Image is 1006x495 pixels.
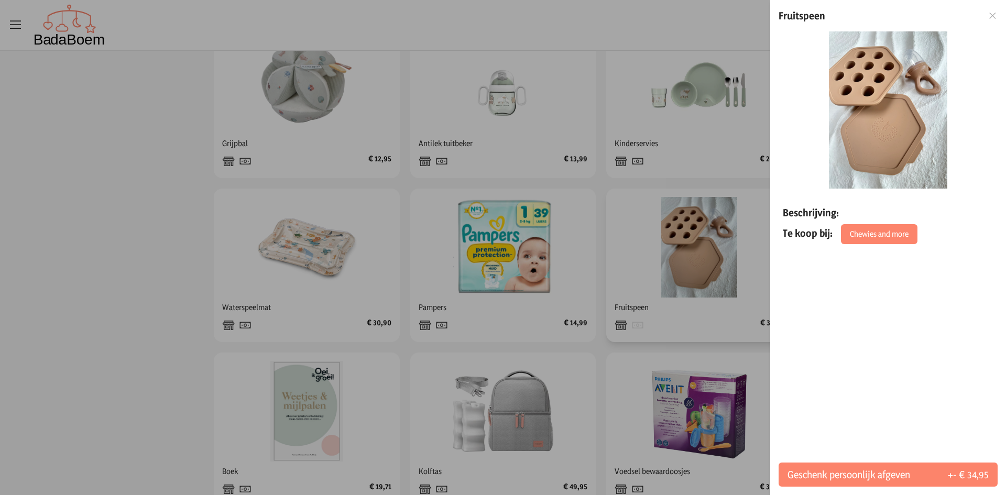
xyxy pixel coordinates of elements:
[783,227,833,239] span: Te koop bij:
[783,205,993,220] p: Beschrijving:
[779,8,825,23] h2: Fruitspeen
[829,31,948,189] img: Fruitspeen
[841,224,917,244] a: Chewies and more
[779,463,998,487] button: Geschenk persoonlijk afgeven+- € 34,95
[948,467,989,482] span: +- € 34,95
[788,467,910,482] span: Geschenk persoonlijk afgeven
